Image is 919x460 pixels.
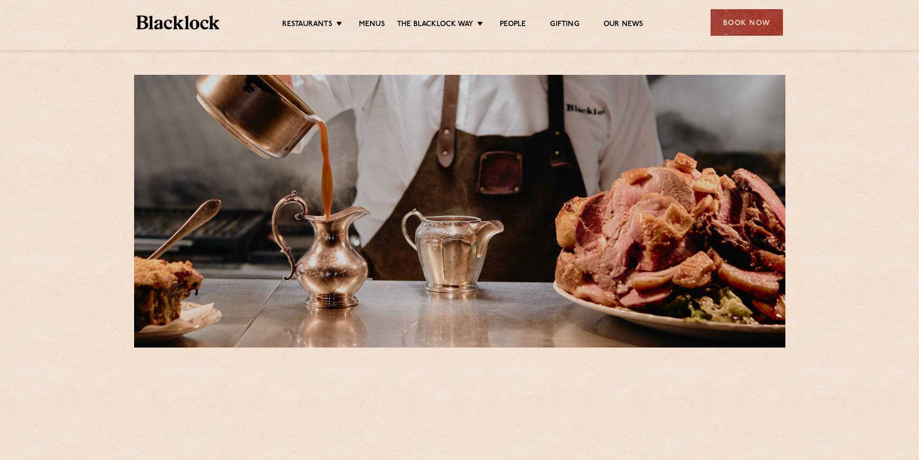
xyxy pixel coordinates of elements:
[137,15,220,29] img: BL_Textured_Logo-footer-cropped.svg
[550,20,579,30] a: Gifting
[359,20,385,30] a: Menus
[604,20,644,30] a: Our News
[282,20,332,30] a: Restaurants
[397,20,473,30] a: The Blacklock Way
[711,9,783,36] div: Book Now
[500,20,526,30] a: People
